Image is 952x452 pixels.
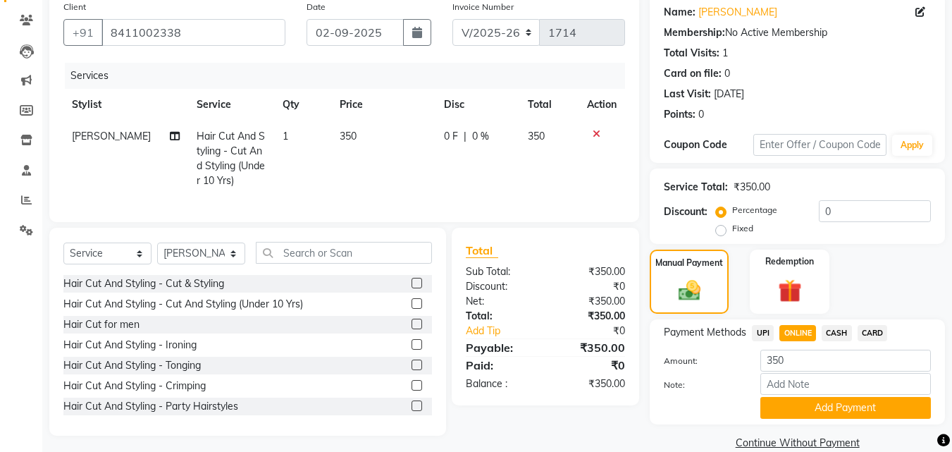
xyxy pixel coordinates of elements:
div: Service Total: [664,180,728,195]
div: [DATE] [714,87,744,102]
span: [PERSON_NAME] [72,130,151,142]
input: Search by Name/Mobile/Email/Code [101,19,285,46]
button: Apply [892,135,932,156]
div: Total Visits: [664,46,719,61]
span: | [464,129,466,144]
div: Name: [664,5,696,20]
span: CASH [822,325,852,341]
span: 0 % [472,129,489,144]
th: Total [519,89,579,121]
button: Add Payment [760,397,931,419]
th: Disc [435,89,519,121]
div: Discount: [664,204,707,219]
span: CARD [858,325,888,341]
label: Redemption [765,255,814,268]
div: Hair Cut for men [63,317,140,332]
div: Hair Cut And Styling - Party Hairstyles [63,399,238,414]
div: ₹0 [561,324,636,338]
div: ₹350.00 [545,264,636,279]
th: Price [331,89,435,121]
span: 1 [283,130,288,142]
img: _cash.svg [672,278,707,303]
span: 350 [528,130,545,142]
div: No Active Membership [664,25,931,40]
div: Card on file: [664,66,722,81]
div: Discount: [455,279,545,294]
div: ₹0 [545,279,636,294]
span: Total [466,243,498,258]
div: 1 [722,46,728,61]
div: ₹350.00 [545,339,636,356]
div: Last Visit: [664,87,711,102]
span: Payment Methods [664,325,746,340]
div: Balance : [455,377,545,391]
div: Points: [664,107,696,122]
label: Note: [653,379,749,391]
label: Client [63,1,86,13]
img: _gift.svg [771,276,809,305]
label: Invoice Number [452,1,514,13]
div: Sub Total: [455,264,545,279]
div: Hair Cut And Styling - Cut & Styling [63,276,224,291]
input: Enter Offer / Coupon Code [753,134,886,156]
div: 0 [724,66,730,81]
div: ₹350.00 [734,180,770,195]
label: Fixed [732,222,753,235]
div: Membership: [664,25,725,40]
div: Coupon Code [664,138,753,152]
a: Continue Without Payment [653,436,942,451]
span: Hair Cut And Styling - Cut And Styling (Under 10 Yrs) [197,130,265,187]
span: 350 [340,130,357,142]
label: Date [307,1,326,13]
div: ₹0 [545,357,636,374]
label: Manual Payment [655,257,723,269]
div: Services [65,63,636,89]
div: Hair Cut And Styling - Cut And Styling (Under 10 Yrs) [63,297,303,312]
div: ₹350.00 [545,294,636,309]
span: UPI [752,325,774,341]
th: Service [188,89,274,121]
div: Net: [455,294,545,309]
label: Amount: [653,355,749,367]
div: Paid: [455,357,545,374]
label: Percentage [732,204,777,216]
div: Hair Cut And Styling - Tonging [63,358,201,373]
div: Hair Cut And Styling - Ironing [63,338,197,353]
div: ₹350.00 [545,309,636,324]
a: Add Tip [455,324,560,338]
th: Stylist [63,89,188,121]
button: +91 [63,19,103,46]
input: Search or Scan [256,242,432,264]
span: ONLINE [779,325,816,341]
div: ₹350.00 [545,377,636,391]
input: Add Note [760,373,931,395]
div: Hair Cut And Styling - Crimping [63,379,206,393]
div: 0 [698,107,704,122]
th: Qty [274,89,331,121]
div: Total: [455,309,545,324]
span: 0 F [444,129,458,144]
div: Payable: [455,339,545,356]
a: [PERSON_NAME] [698,5,777,20]
th: Action [579,89,625,121]
input: Amount [760,350,931,372]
